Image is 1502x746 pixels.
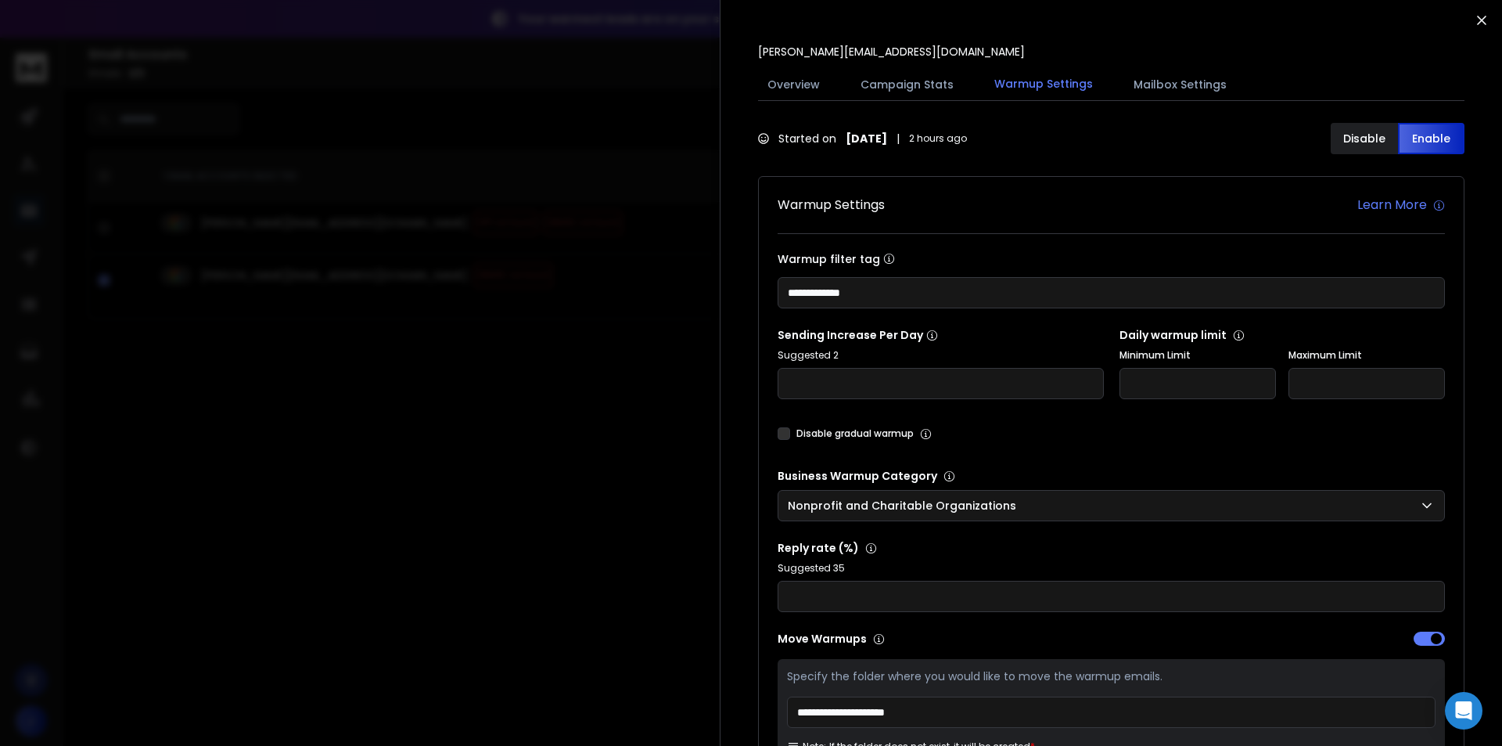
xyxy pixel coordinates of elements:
[778,631,1107,647] p: Move Warmups
[778,562,1445,575] p: Suggested 35
[788,498,1022,514] p: Nonprofit and Charitable Organizations
[1331,123,1464,154] button: DisableEnable
[758,44,1025,59] p: [PERSON_NAME][EMAIL_ADDRESS][DOMAIN_NAME]
[1288,349,1445,362] label: Maximum Limit
[758,67,829,102] button: Overview
[897,131,900,146] span: |
[846,131,887,146] strong: [DATE]
[758,131,967,146] div: Started on
[1124,67,1236,102] button: Mailbox Settings
[1119,327,1446,343] p: Daily warmup limit
[851,67,963,102] button: Campaign Stats
[778,196,885,214] h1: Warmup Settings
[1445,692,1482,730] div: Open Intercom Messenger
[778,468,1445,484] p: Business Warmup Category
[778,540,1445,556] p: Reply rate (%)
[909,132,967,145] span: 2 hours ago
[796,427,914,440] label: Disable gradual warmup
[1119,349,1276,362] label: Minimum Limit
[778,253,1445,265] label: Warmup filter tag
[1357,196,1445,214] a: Learn More
[778,327,1104,343] p: Sending Increase Per Day
[1331,123,1398,154] button: Disable
[778,349,1104,362] p: Suggested 2
[985,67,1102,103] button: Warmup Settings
[787,669,1436,684] p: Specify the folder where you would like to move the warmup emails.
[1398,123,1465,154] button: Enable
